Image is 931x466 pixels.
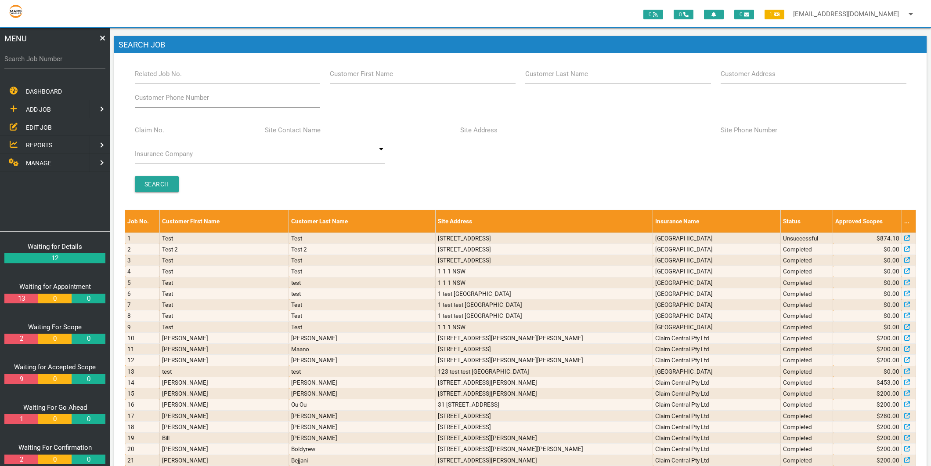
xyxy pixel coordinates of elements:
td: [PERSON_NAME] [159,421,289,432]
span: $200.00 [877,422,899,431]
label: Related Job No. [135,69,182,79]
td: Claim Central Pty Ltd [653,433,780,444]
td: 21 [125,455,160,466]
td: [STREET_ADDRESS][PERSON_NAME][PERSON_NAME] [435,355,653,366]
td: [STREET_ADDRESS] [435,344,653,355]
a: 0 [72,334,105,344]
td: 1 test test [GEOGRAPHIC_DATA] [435,299,653,310]
td: Test [159,233,289,244]
td: [STREET_ADDRESS][PERSON_NAME] [435,455,653,466]
span: $200.00 [877,400,899,409]
td: Boldyrew [289,444,436,455]
td: Test 2 [159,244,289,255]
td: [STREET_ADDRESS] [435,244,653,255]
td: 19 [125,433,160,444]
td: Claim Central Pty Ltd [653,410,780,421]
td: [GEOGRAPHIC_DATA] [653,277,780,288]
td: [STREET_ADDRESS][PERSON_NAME] [435,433,653,444]
td: Claim Central Pty Ltd [653,421,780,432]
a: 0 [38,334,72,344]
td: Completed [780,433,833,444]
td: test [159,366,289,377]
td: Completed [780,344,833,355]
span: $0.00 [884,256,899,265]
td: [PERSON_NAME] [159,444,289,455]
td: Bill [159,433,289,444]
td: Test [289,233,436,244]
span: DASHBOARD [26,88,62,95]
th: Status [780,210,833,233]
td: Test [159,266,289,277]
th: ... [902,210,916,233]
td: [STREET_ADDRESS][PERSON_NAME][PERSON_NAME] [435,444,653,455]
td: 15 [125,388,160,399]
label: Search Job Number [4,54,105,64]
td: [STREET_ADDRESS][PERSON_NAME] [435,377,653,388]
td: 12 [125,355,160,366]
td: Completed [780,332,833,343]
label: Customer Address [721,69,776,79]
td: Completed [780,321,833,332]
td: [PERSON_NAME] [289,433,436,444]
label: Customer Last Name [525,69,588,79]
td: Claim Central Pty Ltd [653,444,780,455]
td: Test [159,299,289,310]
td: [PERSON_NAME] [289,377,436,388]
td: Claim Central Pty Ltd [653,377,780,388]
a: 0 [38,374,72,384]
td: Test [159,310,289,321]
span: $453.00 [877,378,899,387]
td: [STREET_ADDRESS][PERSON_NAME] [435,388,653,399]
span: 0 [734,10,754,19]
td: Completed [780,244,833,255]
td: Test [289,299,436,310]
td: [GEOGRAPHIC_DATA] [653,255,780,266]
td: 4 [125,266,160,277]
span: REPORTS [26,142,52,149]
label: Site Address [460,125,498,135]
td: [PERSON_NAME] [159,455,289,466]
span: $200.00 [877,345,899,353]
label: Customer Phone Number [135,93,209,103]
td: [PERSON_NAME] [159,388,289,399]
td: Bejjani [289,455,436,466]
span: $0.00 [884,323,899,331]
td: Completed [780,410,833,421]
span: $0.00 [884,267,899,276]
td: [PERSON_NAME] [289,388,436,399]
a: Waiting For Scope [28,323,82,331]
span: $0.00 [884,300,899,309]
td: 17 [125,410,160,421]
label: Site Phone Number [721,125,777,135]
a: Waiting for Accepted Scope [14,363,96,371]
span: $0.00 [884,278,899,287]
td: Completed [780,255,833,266]
td: [GEOGRAPHIC_DATA] [653,266,780,277]
td: [PERSON_NAME] [289,355,436,366]
td: Completed [780,421,833,432]
td: 123 test test [GEOGRAPHIC_DATA] [435,366,653,377]
td: Test [159,277,289,288]
th: Job No. [125,210,160,233]
td: 7 [125,299,160,310]
td: Test [159,255,289,266]
span: $200.00 [877,456,899,465]
td: test [289,366,436,377]
span: MANAGE [26,160,51,167]
td: Maano [289,344,436,355]
td: [STREET_ADDRESS] [435,421,653,432]
td: Completed [780,299,833,310]
td: [GEOGRAPHIC_DATA] [653,299,780,310]
td: Completed [780,366,833,377]
label: Claim No. [135,125,164,135]
td: 1 [125,233,160,244]
a: 0 [72,374,105,384]
td: 1 1 1 NSW [435,277,653,288]
td: [PERSON_NAME] [159,355,289,366]
a: 0 [72,294,105,304]
td: Completed [780,377,833,388]
td: Completed [780,399,833,410]
span: $200.00 [877,433,899,442]
td: 6 [125,288,160,299]
td: 11 [125,344,160,355]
